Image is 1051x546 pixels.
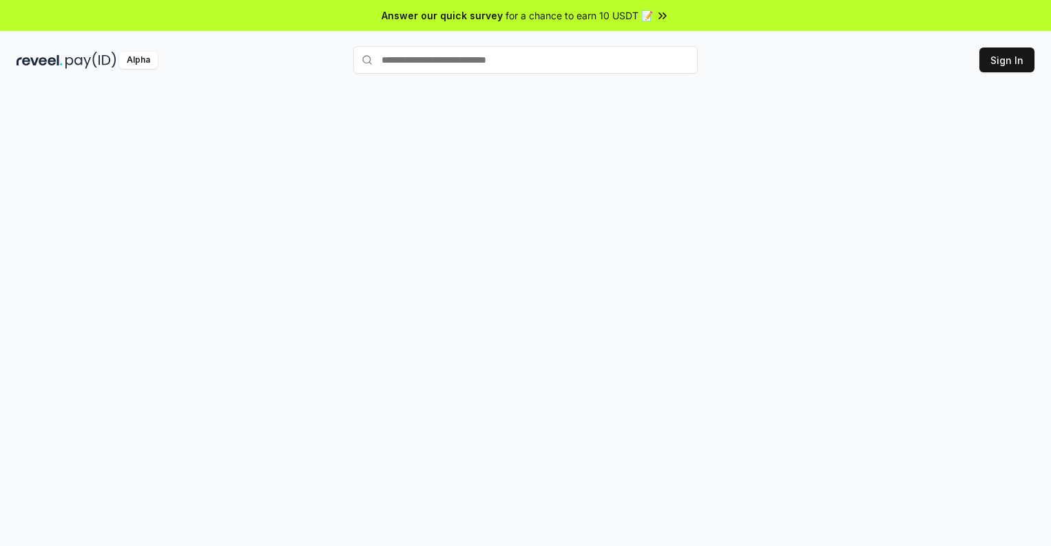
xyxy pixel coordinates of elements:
[382,8,503,23] span: Answer our quick survey
[979,48,1034,72] button: Sign In
[65,52,116,69] img: pay_id
[17,52,63,69] img: reveel_dark
[506,8,653,23] span: for a chance to earn 10 USDT 📝
[119,52,158,69] div: Alpha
